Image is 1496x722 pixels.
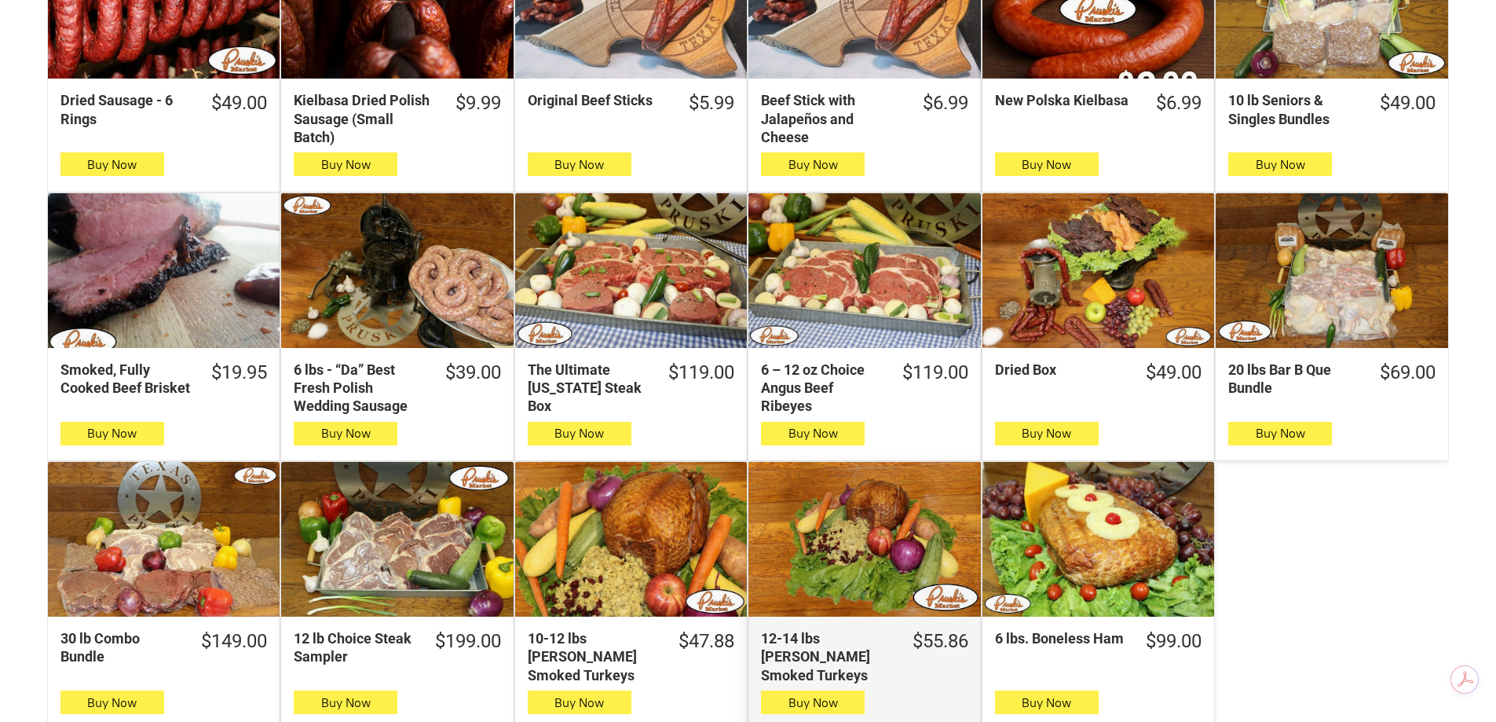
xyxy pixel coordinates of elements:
[528,422,631,445] button: Buy Now
[321,426,371,441] span: Buy Now
[294,629,414,666] div: 12 lb Choice Steak Sampler
[995,361,1125,379] div: Dried Box
[1022,426,1071,441] span: Buy Now
[761,691,865,714] button: Buy Now
[294,361,424,416] div: 6 lbs - “Da” Best Fresh Polish Wedding Sausage
[87,426,137,441] span: Buy Now
[60,691,164,714] button: Buy Now
[902,361,968,385] div: $119.00
[435,629,501,654] div: $199.00
[515,193,747,348] a: The Ultimate Texas Steak Box
[1228,361,1359,398] div: 20 lbs Bar B Que Bundle
[60,152,164,176] button: Buy Now
[913,629,968,654] div: $55.86
[528,152,631,176] button: Buy Now
[528,691,631,714] button: Buy Now
[554,157,604,172] span: Buy Now
[995,91,1136,109] div: New Polska Kielbasa
[281,361,513,416] a: $39.006 lbs - “Da” Best Fresh Polish Wedding Sausage
[48,462,280,617] a: 30 lb Combo Bundle
[761,361,881,416] div: 6 – 12 oz Choice Angus Beef Ribeyes
[455,91,501,115] div: $9.99
[445,361,501,385] div: $39.00
[748,629,980,684] a: $55.8612-14 lbs [PERSON_NAME] Smoked Turkeys
[1022,157,1071,172] span: Buy Now
[528,629,658,684] div: 10-12 lbs [PERSON_NAME] Smoked Turkeys
[528,361,648,416] div: The Ultimate [US_STATE] Steak Box
[211,91,267,115] div: $49.00
[1022,695,1071,710] span: Buy Now
[1256,157,1305,172] span: Buy Now
[281,629,513,666] a: $199.0012 lb Choice Steak Sampler
[982,629,1214,654] a: $99.006 lbs. Boneless Ham
[761,152,865,176] button: Buy Now
[1216,361,1447,398] a: $69.0020 lbs Bar B Que Bundle
[515,91,747,115] a: $5.99Original Beef Sticks
[788,157,838,172] span: Buy Now
[1228,422,1332,445] button: Buy Now
[515,462,747,617] a: 10-12 lbs Pruski&#39;s Smoked Turkeys
[689,91,734,115] div: $5.99
[748,193,980,348] a: 6 – 12 oz Choice Angus Beef Ribeyes
[201,629,267,654] div: $149.00
[982,361,1214,385] a: $49.00Dried Box
[294,91,434,146] div: Kielbasa Dried Polish Sausage (Small Batch)
[60,361,191,398] div: Smoked, Fully Cooked Beef Brisket
[60,422,164,445] button: Buy Now
[1146,361,1202,385] div: $49.00
[294,152,397,176] button: Buy Now
[211,361,267,385] div: $19.95
[761,91,902,146] div: Beef Stick with Jalapeños and Cheese
[748,91,980,146] a: $6.99Beef Stick with Jalapeños and Cheese
[554,695,604,710] span: Buy Now
[60,91,191,128] div: Dried Sausage - 6 Rings
[87,695,137,710] span: Buy Now
[1380,361,1436,385] div: $69.00
[528,91,668,109] div: Original Beef Sticks
[748,361,980,416] a: $119.006 – 12 oz Choice Angus Beef Ribeyes
[995,152,1099,176] button: Buy Now
[761,422,865,445] button: Buy Now
[1156,91,1202,115] div: $6.99
[668,361,734,385] div: $119.00
[515,629,747,684] a: $47.8810-12 lbs [PERSON_NAME] Smoked Turkeys
[995,629,1125,647] div: 6 lbs. Boneless Ham
[995,691,1099,714] button: Buy Now
[515,361,747,416] a: $119.00The Ultimate [US_STATE] Steak Box
[788,426,838,441] span: Buy Now
[788,695,838,710] span: Buy Now
[1256,426,1305,441] span: Buy Now
[1216,193,1447,348] a: 20 lbs Bar B Que Bundle
[48,361,280,398] a: $19.95Smoked, Fully Cooked Beef Brisket
[48,629,280,666] a: $149.0030 lb Combo Bundle
[321,157,371,172] span: Buy Now
[294,422,397,445] button: Buy Now
[982,462,1214,617] a: 6 lbs. Boneless Ham
[923,91,968,115] div: $6.99
[1380,91,1436,115] div: $49.00
[281,462,513,617] a: 12 lb Choice Steak Sampler
[748,462,980,617] a: 12-14 lbs Pruski&#39;s Smoked Turkeys
[48,91,280,128] a: $49.00Dried Sausage - 6 Rings
[761,629,891,684] div: 12-14 lbs [PERSON_NAME] Smoked Turkeys
[281,193,513,348] a: 6 lbs - “Da” Best Fresh Polish Wedding Sausage
[1228,91,1359,128] div: 10 lb Seniors & Singles Bundles
[982,193,1214,348] a: Dried Box
[1146,629,1202,654] div: $99.00
[294,691,397,714] button: Buy Now
[48,193,280,348] a: Smoked, Fully Cooked Beef Brisket
[1216,91,1447,128] a: $49.0010 lb Seniors & Singles Bundles
[679,629,734,654] div: $47.88
[60,629,181,666] div: 30 lb Combo Bundle
[1228,152,1332,176] button: Buy Now
[87,157,137,172] span: Buy Now
[982,91,1214,115] a: $6.99New Polska Kielbasa
[554,426,604,441] span: Buy Now
[281,91,513,146] a: $9.99Kielbasa Dried Polish Sausage (Small Batch)
[321,695,371,710] span: Buy Now
[995,422,1099,445] button: Buy Now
